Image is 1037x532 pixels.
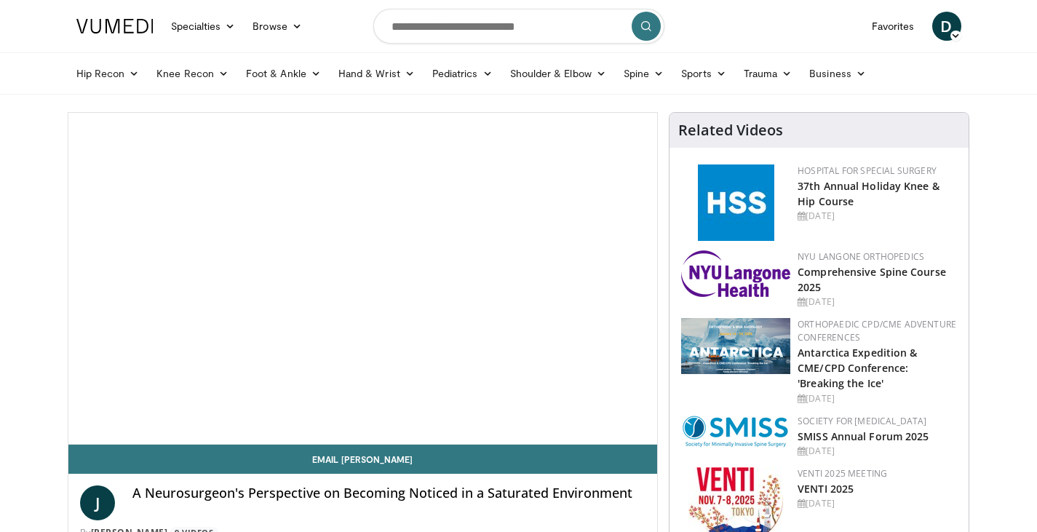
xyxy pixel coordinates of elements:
[672,59,735,88] a: Sports
[798,497,957,510] div: [DATE]
[932,12,961,41] a: D
[798,415,926,427] a: Society for [MEDICAL_DATA]
[76,19,154,33] img: VuMedi Logo
[330,59,424,88] a: Hand & Wrist
[681,415,790,448] img: 59788bfb-0650-4895-ace0-e0bf6b39cdae.png.150x105_q85_autocrop_double_scale_upscale_version-0.2.png
[678,122,783,139] h4: Related Videos
[798,164,937,177] a: Hospital for Special Surgery
[863,12,923,41] a: Favorites
[798,295,957,309] div: [DATE]
[800,59,875,88] a: Business
[798,318,956,344] a: Orthopaedic CPD/CME Adventure Conferences
[798,445,957,458] div: [DATE]
[237,59,330,88] a: Foot & Ankle
[798,265,946,294] a: Comprehensive Spine Course 2025
[798,250,924,263] a: NYU Langone Orthopedics
[68,113,658,445] video-js: Video Player
[162,12,245,41] a: Specialties
[373,9,664,44] input: Search topics, interventions
[798,482,854,496] a: VENTI 2025
[132,485,646,501] h4: A Neurosurgeon's Perspective on Becoming Noticed in a Saturated Environment
[244,12,311,41] a: Browse
[735,59,801,88] a: Trauma
[68,445,658,474] a: Email [PERSON_NAME]
[424,59,501,88] a: Pediatrics
[798,392,957,405] div: [DATE]
[681,250,790,297] img: 196d80fa-0fd9-4c83-87ed-3e4f30779ad7.png.150x105_q85_autocrop_double_scale_upscale_version-0.2.png
[80,485,115,520] a: J
[798,467,887,480] a: VENTI 2025 Meeting
[698,164,774,241] img: f5c2b4a9-8f32-47da-86a2-cd262eba5885.gif.150x105_q85_autocrop_double_scale_upscale_version-0.2.jpg
[681,318,790,374] img: 923097bc-eeff-4ced-9ace-206d74fb6c4c.png.150x105_q85_autocrop_double_scale_upscale_version-0.2.png
[798,179,939,208] a: 37th Annual Holiday Knee & Hip Course
[798,210,957,223] div: [DATE]
[798,429,929,443] a: SMISS Annual Forum 2025
[501,59,615,88] a: Shoulder & Elbow
[798,346,917,390] a: Antarctica Expedition & CME/CPD Conference: 'Breaking the Ice'
[68,59,148,88] a: Hip Recon
[615,59,672,88] a: Spine
[148,59,237,88] a: Knee Recon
